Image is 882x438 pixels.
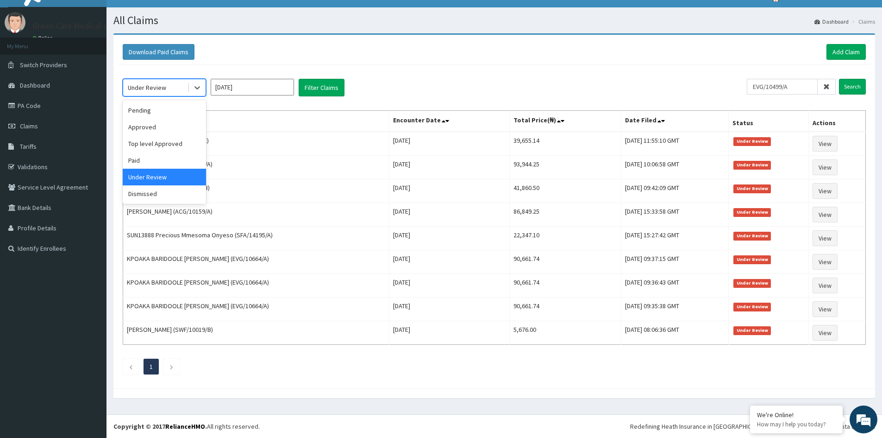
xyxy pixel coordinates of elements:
span: Dashboard [20,81,50,89]
input: Search by HMO ID [747,79,818,95]
a: View [813,136,838,152]
td: [DATE] [389,274,510,298]
span: Under Review [733,137,771,146]
a: View [813,207,838,222]
span: Under Review [733,255,771,264]
th: Encounter Date [389,111,510,132]
a: View [813,159,838,175]
button: Download Paid Claims [123,44,194,60]
td: [DATE] [389,298,510,321]
td: 86,849.25 [510,203,621,227]
th: Name [123,111,389,132]
strong: Copyright © 2017 . [113,422,207,431]
span: Switch Providers [20,61,67,69]
div: Minimize live chat window [152,5,174,27]
span: Claims [20,122,38,130]
span: Under Review [733,326,771,335]
td: 5,676.00 [510,321,621,345]
td: [PERSON_NAME] (BTI/10032/B) [123,179,389,203]
td: 22,347.10 [510,227,621,250]
a: Page 1 is your current page [150,362,153,371]
td: 93,944.25 [510,156,621,179]
div: Under Review [123,169,206,185]
td: 39,655.14 [510,132,621,156]
td: [DATE] [389,203,510,227]
div: Redefining Heath Insurance in [GEOGRAPHIC_DATA] using Telemedicine and Data Science! [630,422,875,431]
td: [DATE] 09:37:15 GMT [621,250,729,274]
td: [DATE] [389,132,510,156]
td: [PERSON_NAME] (ACG/10159/A) [123,203,389,227]
a: Previous page [129,362,133,371]
td: [PERSON_NAME] (SWF/10019/B) [123,321,389,345]
div: We're Online! [757,411,836,419]
td: [DATE] 08:06:36 GMT [621,321,729,345]
span: We're online! [54,117,128,210]
div: Dismissed [123,185,206,202]
td: [DATE] 15:27:42 GMT [621,227,729,250]
a: RelianceHMO [165,422,205,431]
p: Green Care Medical consultants [32,22,147,30]
div: Top level Approved [123,135,206,152]
td: [DATE] [389,250,510,274]
td: 90,661.74 [510,298,621,321]
th: Total Price(₦) [510,111,621,132]
td: [DATE] 09:36:43 GMT [621,274,729,298]
span: Under Review [733,184,771,193]
td: [DATE] 10:06:58 GMT [621,156,729,179]
td: [PERSON_NAME] (ITX/10034/E) [123,132,389,156]
span: Under Review [733,232,771,240]
div: Paid [123,152,206,169]
td: [PERSON_NAME] (ACG/10159/A) [123,156,389,179]
span: Under Review [733,279,771,287]
h1: All Claims [113,14,875,26]
th: Actions [808,111,865,132]
td: [DATE] [389,156,510,179]
td: 41,860.50 [510,179,621,203]
li: Claims [850,18,875,25]
td: KPOAKA BARIDOOLE [PERSON_NAME] (EVG/10664/A) [123,298,389,321]
a: View [813,183,838,199]
div: Pending [123,102,206,119]
div: Under Review [128,83,166,92]
td: [DATE] [389,227,510,250]
td: [DATE] 09:35:38 GMT [621,298,729,321]
input: Search [839,79,866,95]
input: Select Month and Year [211,79,294,95]
footer: All rights reserved. [106,414,882,438]
a: View [813,278,838,293]
td: 90,661.74 [510,274,621,298]
td: 90,661.74 [510,250,621,274]
a: View [813,301,838,317]
th: Date Filed [621,111,729,132]
textarea: Type your message and hit 'Enter' [5,253,176,286]
td: [DATE] 09:42:09 GMT [621,179,729,203]
span: Tariffs [20,142,37,151]
a: View [813,325,838,341]
img: User Image [5,12,25,33]
button: Filter Claims [299,79,344,96]
div: Approved [123,119,206,135]
a: Add Claim [826,44,866,60]
td: KPOAKA BARIDOOLE [PERSON_NAME] (EVG/10664/A) [123,274,389,298]
span: Under Review [733,303,771,311]
td: [DATE] 11:55:10 GMT [621,132,729,156]
span: Under Review [733,161,771,169]
th: Status [729,111,809,132]
a: Dashboard [814,18,849,25]
a: Online [32,35,55,41]
div: Chat with us now [48,52,156,64]
td: SUN13888 Precious Mmesoma Onyeso (SFA/14195/A) [123,227,389,250]
img: d_794563401_company_1708531726252_794563401 [17,46,38,70]
span: Under Review [733,208,771,216]
a: View [813,254,838,270]
td: [DATE] [389,321,510,345]
a: View [813,230,838,246]
td: KPOAKA BARIDOOLE [PERSON_NAME] (EVG/10664/A) [123,250,389,274]
td: [DATE] 15:33:58 GMT [621,203,729,227]
p: How may I help you today? [757,420,836,428]
a: Next page [169,362,174,371]
td: [DATE] [389,179,510,203]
